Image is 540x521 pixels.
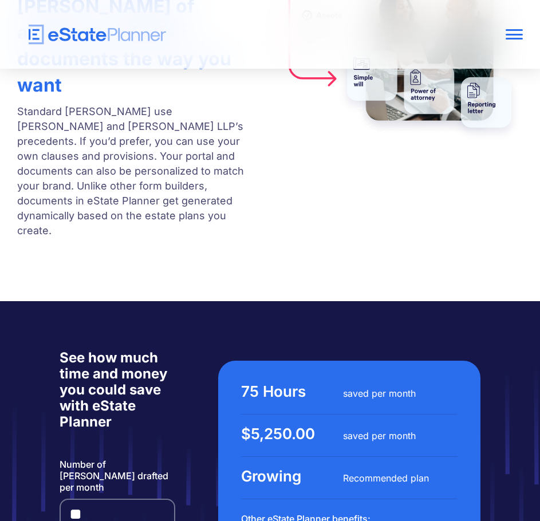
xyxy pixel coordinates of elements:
[343,385,445,401] div: saved per month
[241,384,343,400] div: 75 Hours
[241,468,343,484] div: Growing
[343,428,445,444] div: saved per month
[343,470,445,486] div: Recommended plan
[241,426,343,442] div: $5,250.00
[60,350,176,430] h5: See how much time and money you could save with eState Planner
[17,104,255,238] p: Standard [PERSON_NAME] use [PERSON_NAME] and [PERSON_NAME] LLP’s precedents. If you’d prefer, you...
[60,459,176,493] label: Number of [PERSON_NAME] drafted per month
[17,25,421,45] a: home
